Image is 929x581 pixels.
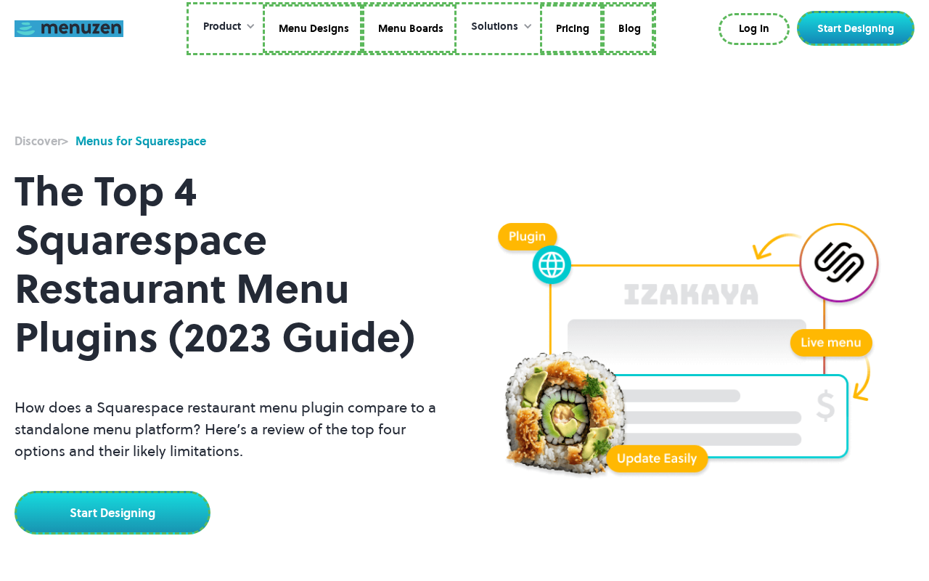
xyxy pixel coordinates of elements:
[797,11,914,46] a: Start Designing
[540,4,602,54] a: Pricing
[15,491,210,535] a: Start Designing
[602,4,654,54] a: Blog
[15,150,447,379] h1: The Top 4 Squarespace Restaurant Menu Plugins (2023 Guide)
[203,19,241,35] div: Product
[15,132,68,150] div: >
[189,4,263,49] div: Product
[471,19,518,35] div: Solutions
[15,133,62,149] strong: Discover
[15,397,447,462] p: How does a Squarespace restaurant menu plugin compare to a standalone menu platform? Here’s a rev...
[457,4,540,49] div: Solutions
[263,4,362,54] a: Menu Designs
[719,13,790,45] a: Log In
[362,4,457,54] a: Menu Boards
[75,132,206,150] div: Menus for Squarespace
[482,202,914,483] img: Squarespace Restaurant Menu Plugins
